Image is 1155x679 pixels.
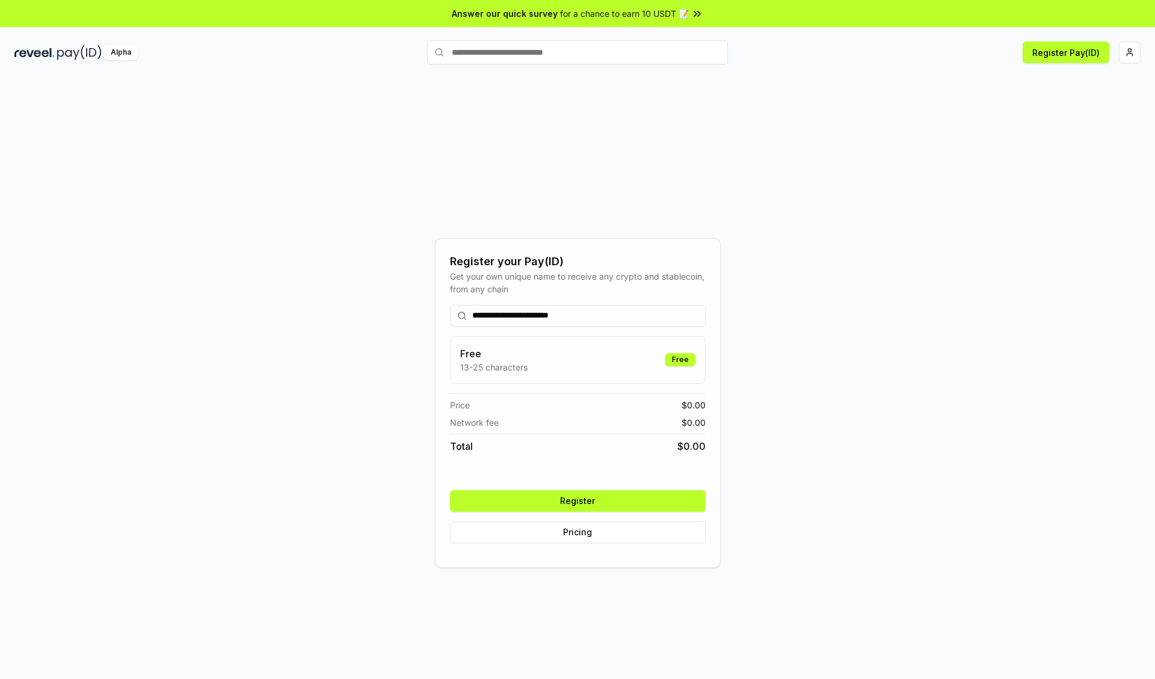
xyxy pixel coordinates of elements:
[677,439,706,453] span: $ 0.00
[452,7,558,20] span: Answer our quick survey
[104,45,138,60] div: Alpha
[450,521,706,543] button: Pricing
[450,490,706,512] button: Register
[450,439,473,453] span: Total
[450,416,499,429] span: Network fee
[665,353,695,366] div: Free
[450,253,706,270] div: Register your Pay(ID)
[682,416,706,429] span: $ 0.00
[460,361,528,373] p: 13-25 characters
[1023,41,1109,63] button: Register Pay(ID)
[682,399,706,411] span: $ 0.00
[460,346,528,361] h3: Free
[450,399,470,411] span: Price
[450,270,706,295] div: Get your own unique name to receive any crypto and stablecoin, from any chain
[14,45,55,60] img: reveel_dark
[57,45,102,60] img: pay_id
[560,7,689,20] span: for a chance to earn 10 USDT 📝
